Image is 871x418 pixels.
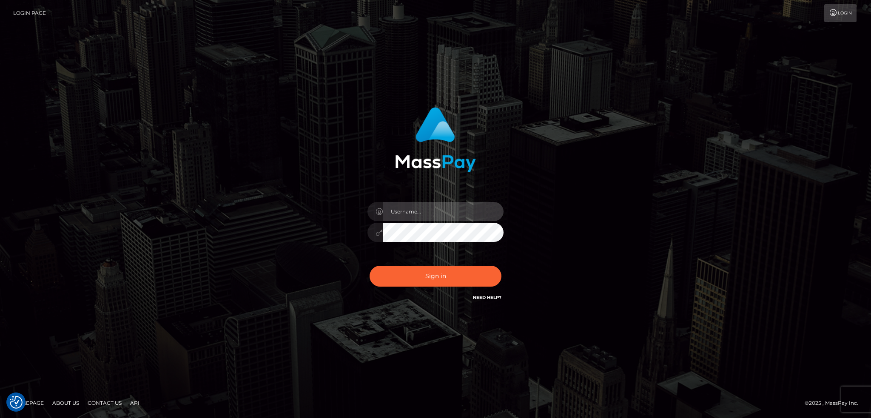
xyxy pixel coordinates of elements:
button: Sign in [370,266,501,287]
input: Username... [383,202,504,221]
a: Need Help? [473,295,501,300]
img: MassPay Login [395,107,476,172]
img: Revisit consent button [10,396,23,409]
a: Login [824,4,857,22]
div: © 2025 , MassPay Inc. [805,398,865,408]
button: Consent Preferences [10,396,23,409]
a: Homepage [9,396,47,409]
a: About Us [49,396,83,409]
a: API [127,396,143,409]
a: Contact Us [84,396,125,409]
a: Login Page [13,4,46,22]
